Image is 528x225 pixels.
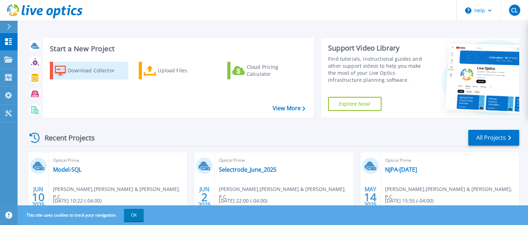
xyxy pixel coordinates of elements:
a: All Projects [468,130,519,146]
span: 14 [364,194,377,200]
div: Download Collector [68,64,124,78]
span: Optical Prime [385,157,515,164]
span: Optical Prime [219,157,349,164]
a: Selectrode_June_2025 [219,166,276,173]
span: [PERSON_NAME] , [PERSON_NAME] & [PERSON_NAME], P.C. [53,185,187,201]
div: Upload Files [158,64,214,78]
a: Download Collector [50,62,128,79]
span: 2 [201,194,208,200]
div: Recent Projects [27,129,104,146]
span: This site uses cookies to track your navigation. [19,209,144,221]
a: Upload Files [139,62,217,79]
span: [DATE] 22:00 (-04:00) [219,197,267,205]
div: Cloud Pricing Calculator [247,64,303,78]
a: Cloud Pricing Calculator [227,62,306,79]
div: JUN 2025 [198,184,211,210]
span: [PERSON_NAME] , [PERSON_NAME] & [PERSON_NAME], P.C. [385,185,519,201]
span: [DATE] 10:22 (-04:00) [53,197,102,205]
span: [DATE] 15:55 (-04:00) [385,197,434,205]
div: Find tutorials, instructional guides and other support videos to help you make the most of your L... [328,55,428,84]
a: NJPA-[DATE] [385,166,417,173]
a: View More [273,105,305,112]
span: CL [511,7,517,13]
div: JUN 2025 [32,184,45,210]
span: Optical Prime [53,157,183,164]
a: Explore Now! [328,97,382,111]
a: Model-SQL [53,166,82,173]
h3: Start a New Project [50,45,305,53]
span: [PERSON_NAME] , [PERSON_NAME] & [PERSON_NAME], P.C. [219,185,353,201]
span: 10 [32,194,45,200]
div: Support Video Library [328,44,428,53]
button: OK [124,209,144,221]
div: MAY 2025 [364,184,377,210]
